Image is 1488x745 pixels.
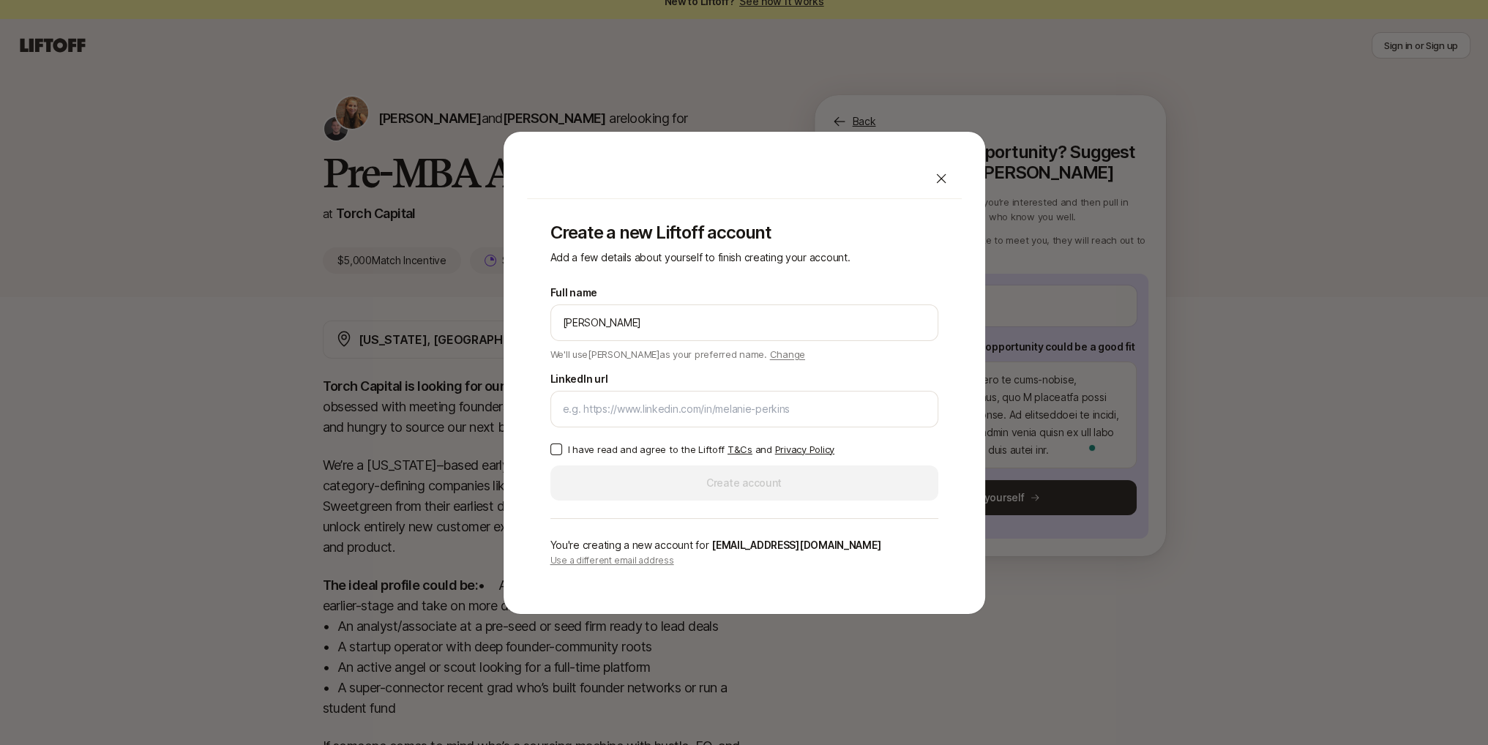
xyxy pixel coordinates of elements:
[550,536,938,554] p: You're creating a new account for
[550,249,938,266] p: Add a few details about yourself to finish creating your account.
[550,284,597,302] label: Full name
[550,222,938,243] p: Create a new Liftoff account
[711,539,881,551] span: [EMAIL_ADDRESS][DOMAIN_NAME]
[770,348,805,360] span: Change
[550,443,562,455] button: I have read and agree to the Liftoff T&Cs and Privacy Policy
[568,442,834,457] p: I have read and agree to the Liftoff and
[550,554,938,567] p: Use a different email address
[550,344,806,362] p: We'll use [PERSON_NAME] as your preferred name.
[728,443,752,455] a: T&Cs
[775,443,834,455] a: Privacy Policy
[563,314,926,332] input: e.g. Melanie Perkins
[550,370,608,388] label: LinkedIn url
[563,400,926,418] input: e.g. https://www.linkedin.com/in/melanie-perkins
